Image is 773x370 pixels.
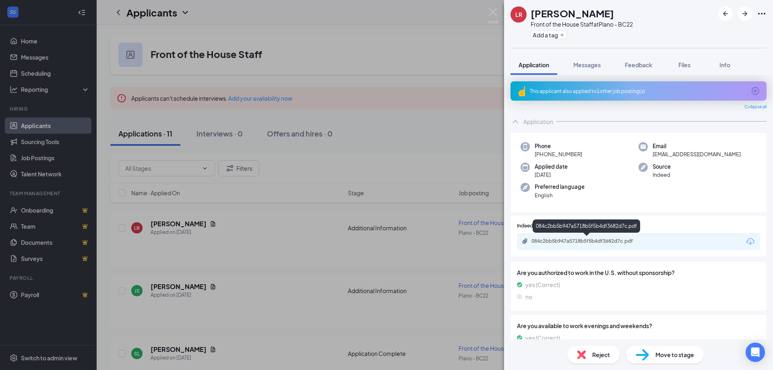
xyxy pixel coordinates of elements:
[519,61,549,68] span: Application
[719,61,730,68] span: Info
[535,183,585,191] span: Preferred language
[535,191,585,199] span: English
[531,238,644,244] div: 084c2bb5b947a5718b5f5b4df3682d7c.pdf
[535,171,568,179] span: [DATE]
[718,6,733,21] button: ArrowLeftNew
[653,171,671,179] span: Indeed
[531,20,633,28] div: Front of the House Staff at Plano - BC22
[746,343,765,362] div: Open Intercom Messenger
[522,238,652,246] a: Paperclip084c2bb5b947a5718b5f5b4df3682d7c.pdf
[592,350,610,359] span: Reject
[560,33,564,37] svg: Plus
[517,321,760,330] span: Are you available to work evenings and weekends?
[517,222,552,230] span: Indeed Resume
[511,117,520,126] svg: ChevronUp
[744,104,767,110] span: Collapse all
[738,6,752,21] button: ArrowRight
[517,268,760,277] span: Are you authorized to work in the U.S. without sponsorship?
[535,163,568,171] span: Applied date
[655,350,694,359] span: Move to stage
[515,10,522,19] div: LR
[653,163,671,171] span: Source
[721,9,730,19] svg: ArrowLeftNew
[750,86,760,96] svg: ArrowCircle
[525,280,560,289] span: yes (Correct)
[523,118,553,126] div: Application
[531,6,614,20] h1: [PERSON_NAME]
[653,150,741,158] span: [EMAIL_ADDRESS][DOMAIN_NAME]
[530,88,746,95] div: This applicant also applied to 1 other job posting(s)
[573,61,601,68] span: Messages
[535,150,582,158] span: [PHONE_NUMBER]
[625,61,652,68] span: Feedback
[746,237,755,246] svg: Download
[531,31,566,39] button: PlusAdd a tag
[525,333,560,342] span: yes (Correct)
[678,61,690,68] span: Files
[533,219,640,233] div: 084c2bb5b947a5718b5f5b4df3682d7c.pdf
[525,292,532,301] span: no
[522,238,528,244] svg: Paperclip
[535,142,582,150] span: Phone
[757,9,767,19] svg: Ellipses
[740,9,750,19] svg: ArrowRight
[653,142,741,150] span: Email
